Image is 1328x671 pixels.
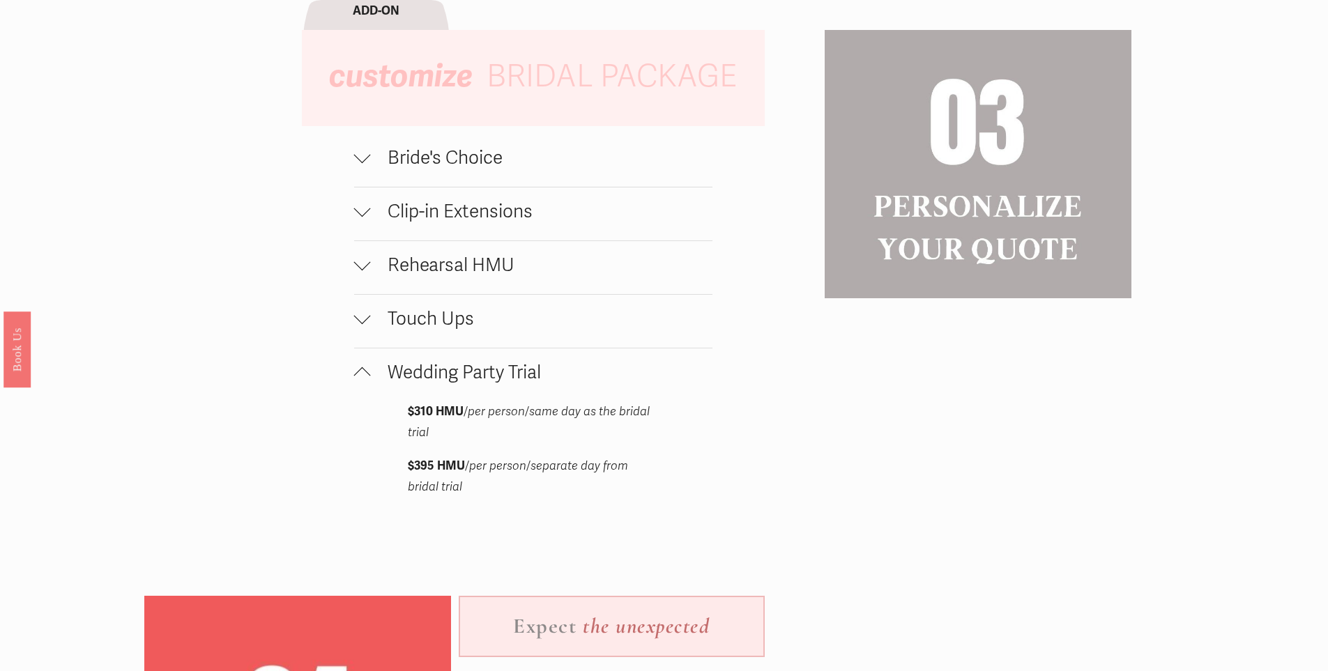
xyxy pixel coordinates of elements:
[354,401,712,519] div: Wedding Party Trial
[513,613,577,639] strong: Expect
[371,201,712,223] span: Clip-in Extensions
[469,458,526,473] em: per person
[354,134,712,187] button: Bride's Choice
[371,362,712,384] span: Wedding Party Trial
[329,57,473,95] em: customize
[408,401,659,444] p: / /
[371,308,712,330] span: Touch Ups
[3,311,31,387] a: Book Us
[583,613,710,639] em: the unexpected
[408,404,464,419] strong: $310 HMU
[408,404,652,440] em: same day as the bridal trial
[487,58,737,95] span: BRIDAL PACKAGE
[371,147,712,169] span: Bride's Choice
[353,3,399,18] strong: ADD-ON
[354,295,712,348] button: Touch Ups
[354,187,712,240] button: Clip-in Extensions
[371,254,712,277] span: Rehearsal HMU
[354,348,712,401] button: Wedding Party Trial
[408,458,465,473] strong: $395 HMU
[354,241,712,294] button: Rehearsal HMU
[408,456,659,498] p: / /
[468,404,525,419] em: per person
